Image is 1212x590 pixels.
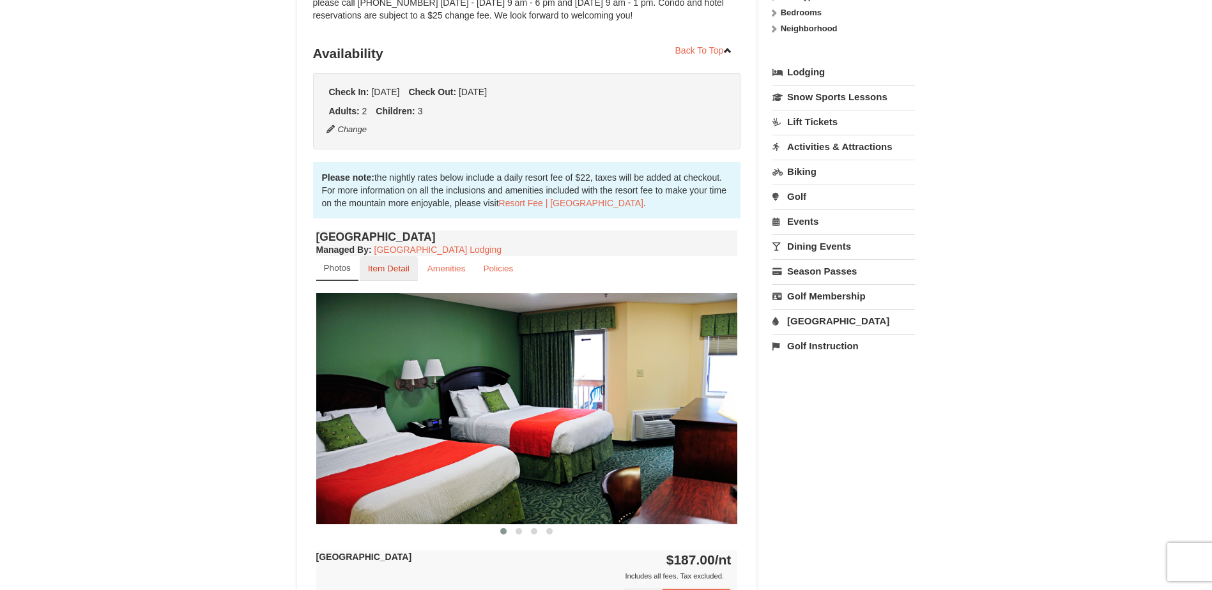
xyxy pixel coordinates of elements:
[667,41,741,60] a: Back To Top
[772,334,915,358] a: Golf Instruction
[324,263,351,273] small: Photos
[408,87,456,97] strong: Check Out:
[313,162,741,218] div: the nightly rates below include a daily resort fee of $22, taxes will be added at checkout. For m...
[316,245,369,255] span: Managed By
[362,106,367,116] span: 2
[316,231,738,243] h4: [GEOGRAPHIC_DATA]
[772,259,915,283] a: Season Passes
[459,87,487,97] span: [DATE]
[313,41,741,66] h3: Availability
[418,106,423,116] span: 3
[772,135,915,158] a: Activities & Attractions
[781,8,822,17] strong: Bedrooms
[772,284,915,308] a: Golf Membership
[781,24,838,33] strong: Neighborhood
[329,87,369,97] strong: Check In:
[329,106,360,116] strong: Adults:
[772,85,915,109] a: Snow Sports Lessons
[360,256,418,281] a: Item Detail
[772,110,915,133] a: Lift Tickets
[483,264,513,273] small: Policies
[371,87,399,97] span: [DATE]
[374,245,502,255] a: [GEOGRAPHIC_DATA] Lodging
[419,256,474,281] a: Amenities
[316,245,372,255] strong: :
[322,172,374,183] strong: Please note:
[666,552,732,567] strong: $187.00
[316,570,732,582] div: Includes all fees. Tax excluded.
[326,123,368,137] button: Change
[772,185,915,208] a: Golf
[475,256,521,281] a: Policies
[427,264,466,273] small: Amenities
[772,209,915,233] a: Events
[316,256,358,281] a: Photos
[772,234,915,258] a: Dining Events
[772,160,915,183] a: Biking
[715,552,732,567] span: /nt
[772,309,915,333] a: [GEOGRAPHIC_DATA]
[368,264,410,273] small: Item Detail
[316,552,412,562] strong: [GEOGRAPHIC_DATA]
[376,106,415,116] strong: Children:
[772,61,915,84] a: Lodging
[499,198,643,208] a: Resort Fee | [GEOGRAPHIC_DATA]
[316,293,738,524] img: 18876286-41-233aa5f3.jpg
